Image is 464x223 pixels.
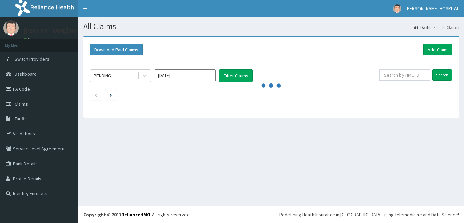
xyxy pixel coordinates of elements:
div: Redefining Heath Insurance in [GEOGRAPHIC_DATA] using Telemedicine and Data Science! [279,211,459,218]
button: Filter Claims [219,69,253,82]
h1: All Claims [83,22,459,31]
footer: All rights reserved. [78,206,464,223]
input: Search by HMO ID [379,69,430,81]
p: [PERSON_NAME] HOSPITAL [24,27,96,34]
a: Dashboard [414,24,440,30]
span: Tariffs [15,116,27,122]
a: Next page [110,92,112,98]
a: Previous page [94,92,97,98]
span: [PERSON_NAME] HOSPITAL [406,5,459,12]
strong: Copyright © 2017 . [83,211,152,218]
a: RelianceHMO [121,211,150,218]
button: Download Paid Claims [90,44,143,55]
li: Claims [440,24,459,30]
span: Claims [15,101,28,107]
input: Search [432,69,452,81]
span: Dashboard [15,71,37,77]
div: PENDING [94,72,111,79]
img: User Image [393,4,401,13]
img: User Image [3,20,19,36]
a: Add Claim [423,44,452,55]
svg: audio-loading [261,75,281,96]
a: Online [24,37,40,42]
input: Select Month and Year [155,69,216,81]
span: Switch Providers [15,56,49,62]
